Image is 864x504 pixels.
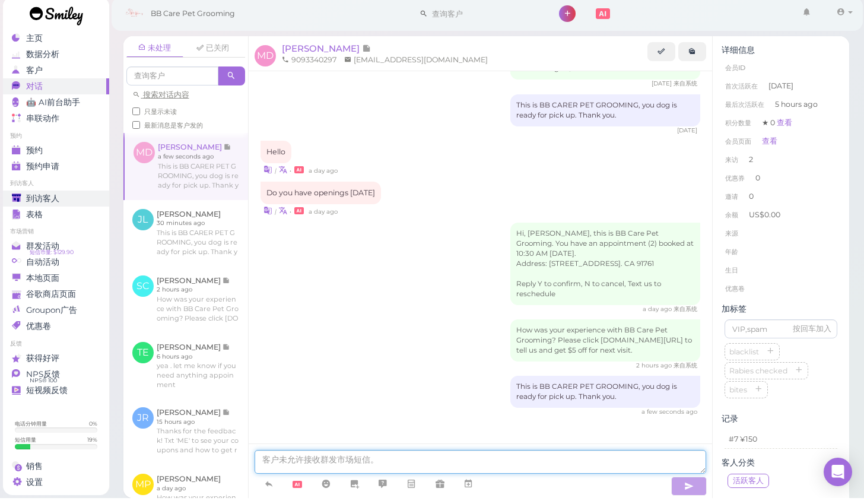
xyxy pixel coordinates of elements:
[722,51,840,61] div: 详细信息
[185,45,242,63] a: 已关闭
[722,420,840,430] div: 记录
[510,325,700,367] div: How was your experience with BB Care Pet Grooming? Please click [DOMAIN_NAME][URL] to tell us and...
[3,276,109,292] a: 本地页面
[282,49,371,60] a: [PERSON_NAME]
[3,356,109,372] a: 获得好评
[749,216,780,225] span: US$0.00
[3,100,109,116] a: 🤖 AI前台助手
[636,367,674,375] span: 08/16/2025 01:30pm
[3,185,109,194] li: 到访客人
[824,464,852,492] div: Open Intercom Messenger
[26,199,59,210] span: 到访客人
[151,3,235,36] span: BB Care Pet Grooming
[26,151,43,161] span: 预约
[727,353,761,362] span: blacklist
[30,382,57,391] span: NPS® 100
[725,272,738,280] span: 生日
[3,148,109,164] a: 预约
[3,164,109,180] a: 预约申请
[762,142,777,151] a: 查看
[725,235,738,243] span: 来源
[768,87,793,97] span: [DATE]
[722,310,840,320] div: 加标签
[126,45,183,64] a: 未处理
[26,87,43,97] span: 对话
[341,61,491,71] li: [EMAIL_ADDRESS][DOMAIN_NAME]
[144,127,203,135] span: 最新消息是客户发的
[3,36,109,52] a: 主页
[722,156,840,175] li: 2
[26,39,43,49] span: 主页
[3,213,109,229] a: 表格
[26,119,59,129] span: 串联动作
[362,49,371,60] span: 记录
[132,113,140,121] input: 只显示未读
[674,367,697,375] span: 来自系统
[26,55,59,65] span: 数据分析
[26,295,76,305] span: 谷歌商店页面
[3,84,109,100] a: 对话
[26,375,60,385] span: NPS反馈
[674,85,697,93] span: 来自系统
[26,215,43,226] span: 表格
[3,116,109,132] a: 串联动作
[725,106,764,115] span: 最后次活跃在
[275,173,277,180] i: |
[725,125,751,133] span: 积分数量
[282,49,362,60] span: [PERSON_NAME]
[793,329,831,340] div: 按回车加入
[777,124,792,133] a: 查看
[15,426,47,433] div: 电话分钟用量
[510,100,700,132] div: This is BB CARER PET GROOMING, you dog is ready for pick up. Thank you.
[727,372,790,381] span: Rabies checked
[26,483,43,493] span: 设置
[144,113,177,122] span: 只显示未读
[3,480,109,496] a: 设置
[652,85,674,93] span: 06/13/2025 03:35pm
[26,71,43,81] span: 客户
[3,138,109,146] li: 预约
[722,193,840,212] li: 0
[428,10,543,29] input: 查询客户
[3,345,109,354] li: 反馈
[26,359,59,369] span: 获得好评
[725,217,740,225] span: 余额
[725,253,738,262] span: 年龄
[132,96,189,105] a: 搜索对话内容
[26,467,43,477] span: 销售
[30,253,74,263] span: 短信币量: $129.90
[3,308,109,324] a: Groupon广告
[26,167,59,177] span: 预约申请
[89,426,97,433] div: 0 %
[15,442,36,449] div: 短信用量
[725,88,758,96] span: 首次活跃在
[132,127,140,135] input: 最新消息是客户发的
[730,482,766,491] span: 活跃客人
[261,147,291,169] div: Hello
[3,233,109,242] li: 市场营销
[255,51,276,72] span: MD
[26,327,51,337] span: 优惠卷
[279,61,339,71] li: 9093340297
[3,68,109,84] a: 客户
[677,132,697,140] span: 06/13/2025 05:24pm
[309,173,338,180] span: 08/15/2025 05:35pm
[643,311,674,319] span: 08/15/2025 05:59pm
[309,214,338,221] span: 08/15/2025 05:35pm
[87,442,97,449] div: 19 %
[261,210,701,223] div: •
[261,169,701,182] div: •
[26,247,59,257] span: 群发活动
[26,311,77,321] span: Groupon广告
[674,311,697,319] span: 来自系统
[26,279,59,289] span: 本地页面
[510,382,700,414] div: This is BB CARER PET GROOMING, you dog is ready for pick up. Thank you.
[725,69,745,78] span: 会员ID
[26,263,59,273] span: 自动活动
[3,372,109,388] a: NPS反馈 NPS® 100
[762,124,792,133] span: ★ 0
[3,464,109,480] a: 销售
[3,52,109,68] a: 数据分析
[725,290,745,299] span: 优惠卷
[725,143,751,151] span: 会员页面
